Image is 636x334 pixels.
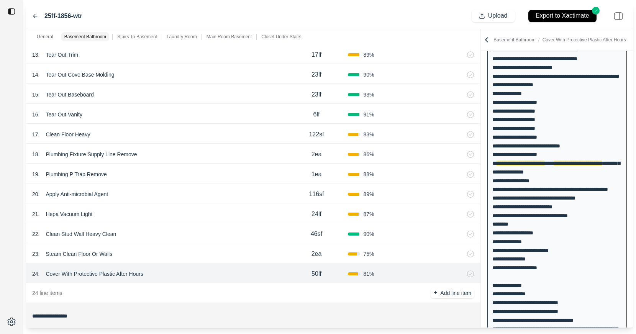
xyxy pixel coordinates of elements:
[309,190,324,199] p: 116sf
[431,288,474,298] button: +Add line item
[43,129,93,140] p: Clean Floor Heavy
[311,229,322,239] p: 46sf
[207,34,252,40] p: Main Room Basement
[32,289,62,297] p: 24 line items
[43,49,81,60] p: Tear Out Trim
[363,131,374,138] span: 83 %
[363,170,374,178] span: 88 %
[536,37,543,43] span: /
[32,230,39,238] p: 22 .
[32,151,39,158] p: 18 .
[311,249,322,259] p: 2ea
[43,189,111,200] p: Apply Anti-microbial Agent
[37,34,53,40] p: General
[313,110,320,119] p: 6lf
[363,151,374,158] span: 86 %
[32,190,39,198] p: 20 .
[363,51,374,59] span: 89 %
[493,37,626,43] p: Basement Bathroom
[43,209,95,219] p: Hepa Vacuum Light
[32,51,39,59] p: 13 .
[311,150,322,159] p: 2ea
[43,89,97,100] p: Tear Out Baseboard
[44,11,82,21] label: 25ff-1856-wtr
[543,37,626,43] span: Cover With Protective Plastic After Hours
[32,270,39,278] p: 24 .
[43,229,119,239] p: Clean Stud Wall Heavy Clean
[363,91,374,98] span: 93 %
[363,190,374,198] span: 89 %
[363,210,374,218] span: 87 %
[311,90,321,99] p: 23lf
[311,210,321,219] p: 24lf
[32,91,39,98] p: 15 .
[32,170,39,178] p: 19 .
[311,170,322,179] p: 1ea
[363,270,374,278] span: 81 %
[8,8,15,15] img: toggle sidebar
[43,249,115,259] p: Steam Clean Floor Or Walls
[117,34,157,40] p: Stairs To Basement
[43,69,117,80] p: Tear Out Cove Base Molding
[43,169,110,180] p: Plumbing P Trap Remove
[521,6,604,26] button: Export to Xactimate
[311,269,321,278] p: 50lf
[311,50,321,59] p: 17lf
[311,70,321,79] p: 23lf
[32,250,39,258] p: 23 .
[43,109,85,120] p: Tear Out Vanity
[536,11,589,20] p: Export to Xactimate
[363,250,374,258] span: 75 %
[32,111,39,118] p: 16 .
[488,11,508,20] p: Upload
[32,71,39,79] p: 14 .
[528,10,597,22] button: Export to Xactimate
[261,34,301,40] p: Closet Under Stairs
[472,10,515,22] button: Upload
[64,34,106,40] p: Basement Bathroom
[363,230,374,238] span: 90 %
[363,71,374,79] span: 90 %
[440,289,471,297] p: Add line item
[363,111,374,118] span: 91 %
[434,288,437,297] p: +
[610,8,627,25] img: right-panel.svg
[167,34,197,40] p: Laundry Room
[309,130,324,139] p: 122sf
[43,149,140,160] p: Plumbing Fixture Supply Line Remove
[32,131,39,138] p: 17 .
[32,210,39,218] p: 21 .
[43,269,146,279] p: Cover With Protective Plastic After Hours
